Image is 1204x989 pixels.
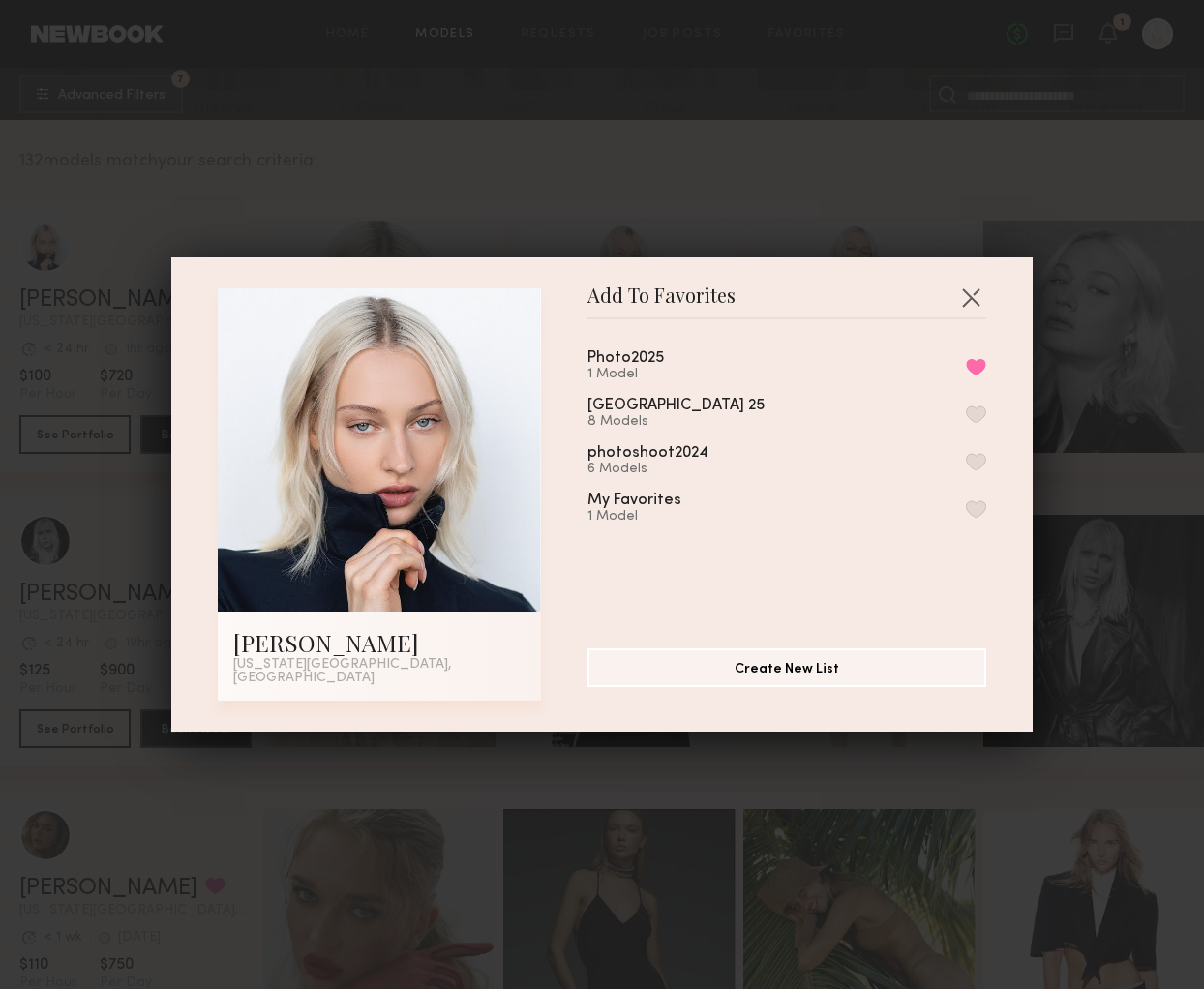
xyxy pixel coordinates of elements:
div: 1 Model [587,509,728,524]
div: [US_STATE][GEOGRAPHIC_DATA], [GEOGRAPHIC_DATA] [233,658,526,685]
div: 8 Models [587,414,811,430]
div: photoshoot2024 [587,445,708,462]
span: Add To Favorites [587,288,736,317]
button: Close [955,282,986,313]
div: 1 Model [587,367,710,382]
div: Photo2025 [587,350,664,367]
div: My Favorites [587,493,681,509]
button: Create New List [587,648,986,687]
div: 6 Models [587,462,755,477]
div: [GEOGRAPHIC_DATA] 25 [587,398,765,414]
div: [PERSON_NAME] [233,627,526,658]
